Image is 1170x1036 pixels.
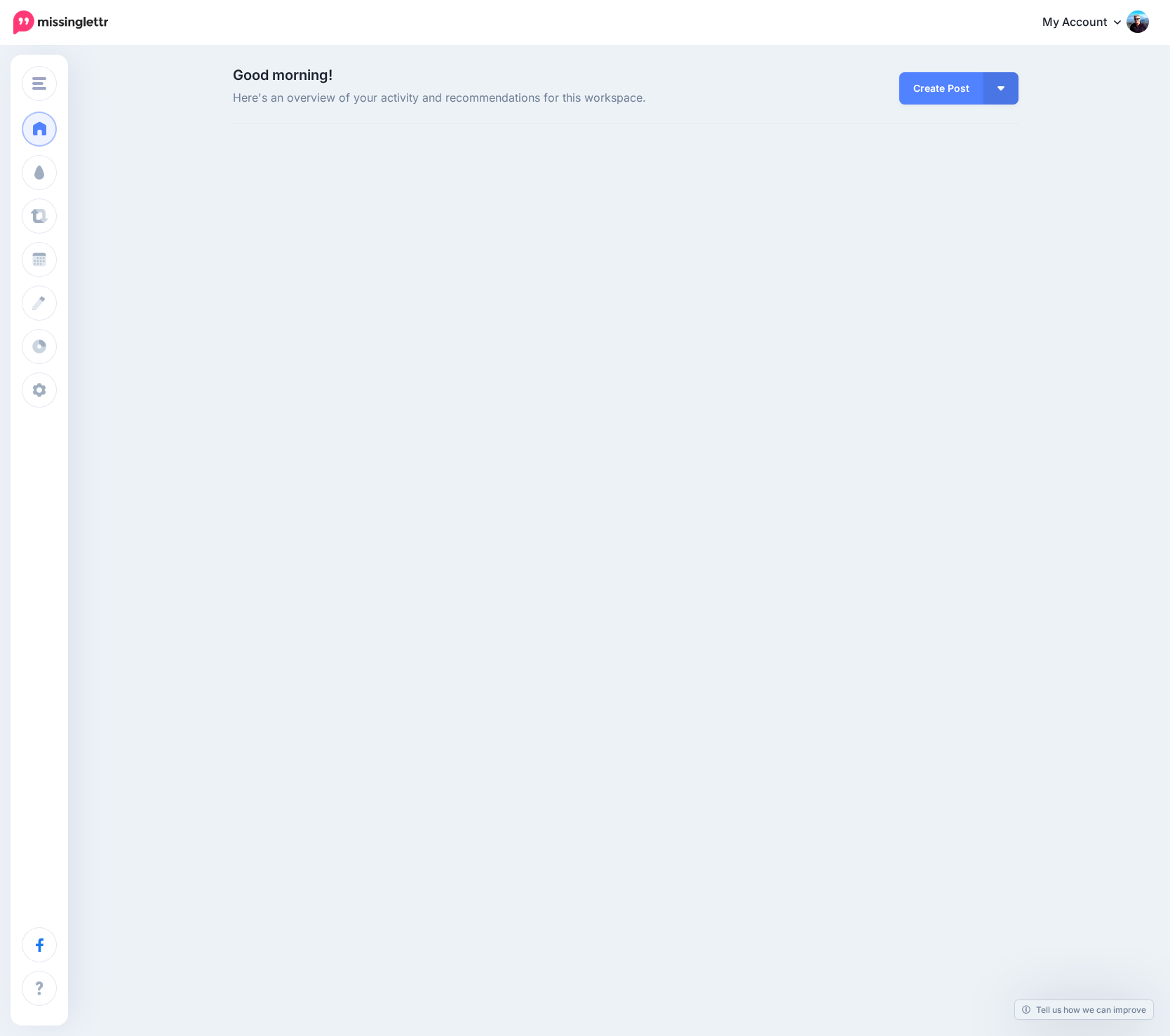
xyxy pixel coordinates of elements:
img: arrow-down-white.png [997,86,1004,90]
span: Here's an overview of your activity and recommendations for this workspace. [233,89,750,107]
a: Tell us how we can improve [1015,1000,1153,1019]
a: Create Post [899,72,983,105]
span: Good morning! [233,67,332,83]
a: My Account [1028,6,1149,40]
img: Missinglettr [13,11,108,34]
img: menu.png [32,77,46,90]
